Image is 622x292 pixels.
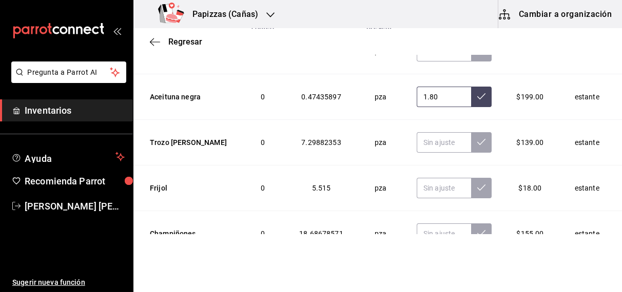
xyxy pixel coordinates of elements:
button: open_drawer_menu [113,27,121,35]
h3: Papizzas (Cañas) [184,8,258,20]
td: pza [357,120,404,165]
span: 0 [261,230,265,238]
span: Recomienda Parrot [25,174,125,188]
td: Trozo [PERSON_NAME] [133,120,240,165]
td: pza [357,74,404,120]
span: [PERSON_NAME] [PERSON_NAME] [25,199,125,213]
button: Regresar [150,37,202,47]
td: Champiñones [133,211,240,257]
span: 7.29882353 [301,138,341,147]
span: $155.00 [516,230,543,238]
span: 0 [261,138,265,147]
span: 0 [261,93,265,101]
td: pza [357,211,404,257]
td: estante [556,165,622,211]
span: Inventarios [25,103,125,117]
td: Frijol [133,165,240,211]
input: Sin ajuste [417,87,471,107]
span: $139.00 [516,138,543,147]
span: Regresar [168,37,202,47]
td: estante [556,211,622,257]
span: 0.47435897 [301,93,341,101]
td: estante [556,120,622,165]
span: $18.00 [519,184,542,192]
span: Ayuda [25,151,111,163]
span: Pregunta a Parrot AI [28,67,110,78]
span: 0 [261,184,265,192]
button: Pregunta a Parrot AI [11,61,126,83]
a: Pregunta a Parrot AI [7,74,126,85]
span: $199.00 [516,93,543,101]
input: Sin ajuste [417,132,471,153]
span: 5.515 [312,184,331,192]
td: estante [556,74,622,120]
input: Sin ajuste [417,178,471,198]
td: pza [357,165,404,211]
span: 18.68678571 [299,230,343,238]
span: Sugerir nueva función [12,277,125,288]
td: Aceituna negra [133,74,240,120]
input: Sin ajuste [417,223,471,244]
